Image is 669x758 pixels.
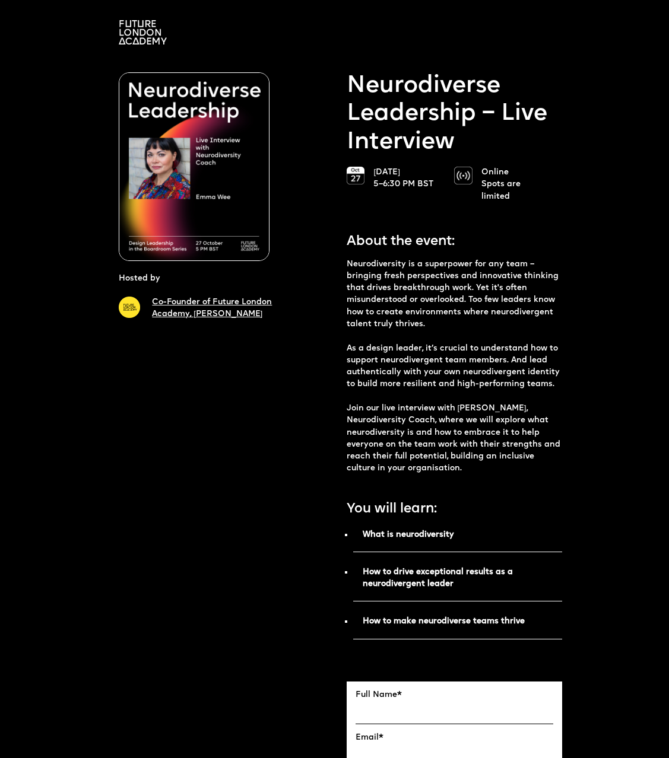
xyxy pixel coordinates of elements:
p: [DATE] 5–6:30 PM BST [373,167,442,191]
p: Online Spots are limited [481,167,550,203]
strong: How to make neurodiverse teams thrive [363,617,525,625]
img: A yellow circle with Future London Academy logo [119,297,140,318]
p: You will learn: [347,493,563,520]
img: A logo saying in 3 lines: Future London Academy [119,20,167,44]
p: About the event: [347,225,563,252]
strong: How to drive exceptional results as a neurodivergent leader [363,568,513,588]
label: Email [356,733,554,743]
p: Neurodiversity is a superpower for any team – bringing fresh perspectives and innovative thinking... [347,259,563,475]
a: Co-Founder of Future London Academy, [PERSON_NAME] [152,298,272,318]
strong: What is neurodiversity [363,531,454,539]
label: Full Name [356,690,554,700]
p: Neurodiverse Leadership – Live Interview [347,72,563,157]
p: Hosted by [119,273,160,285]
